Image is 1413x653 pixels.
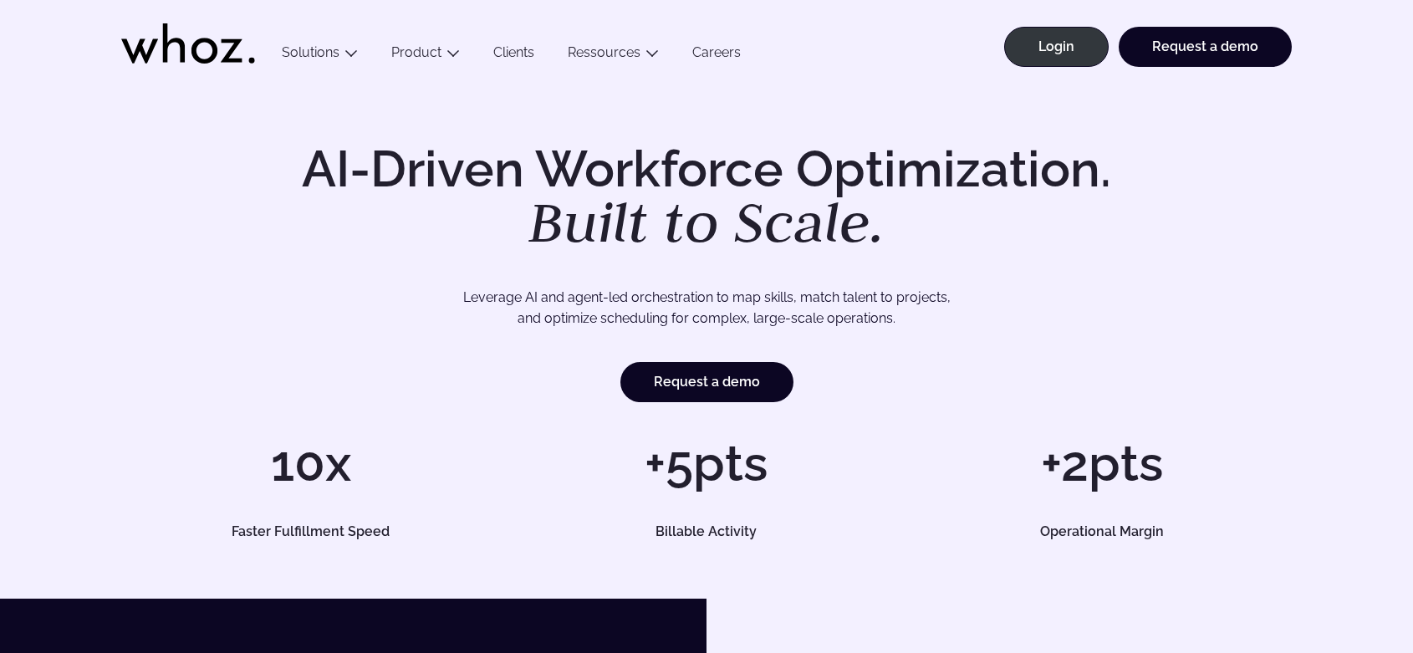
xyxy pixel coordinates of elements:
button: Product [375,44,477,67]
h1: AI-Driven Workforce Optimization. [278,144,1135,251]
a: Ressources [568,44,640,60]
h1: 10x [121,438,500,488]
button: Ressources [551,44,676,67]
h1: +5pts [517,438,895,488]
a: Product [391,44,441,60]
a: Careers [676,44,758,67]
a: Request a demo [1119,27,1292,67]
a: Login [1004,27,1109,67]
p: Leverage AI and agent-led orchestration to map skills, match talent to projects, and optimize sch... [180,287,1233,329]
button: Solutions [265,44,375,67]
h1: +2pts [913,438,1292,488]
a: Request a demo [620,362,793,402]
h5: Faster Fulfillment Speed [140,525,482,538]
h5: Operational Margin [931,525,1273,538]
h5: Billable Activity [536,525,877,538]
em: Built to Scale. [528,185,885,258]
a: Clients [477,44,551,67]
